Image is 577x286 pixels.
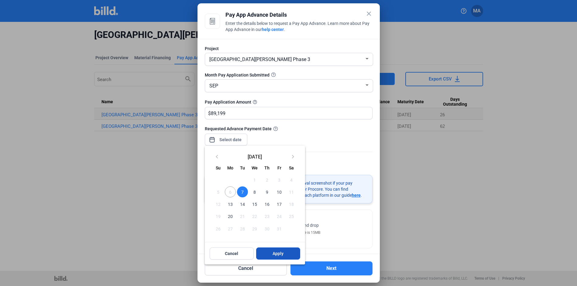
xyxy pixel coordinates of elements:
mat-icon: keyboard_arrow_right [289,153,297,160]
mat-icon: keyboard_arrow_left [213,153,221,160]
button: October 12, 2025 [212,198,224,210]
button: October 16, 2025 [261,198,273,210]
button: October 20, 2025 [224,210,236,222]
button: October 30, 2025 [261,223,273,235]
button: October 5, 2025 [212,186,224,198]
button: October 27, 2025 [224,223,236,235]
span: [DATE] [223,154,287,159]
span: 21 [237,211,248,222]
span: Su [216,165,221,170]
span: 3 [274,174,285,185]
button: Apply [256,247,300,260]
button: October 18, 2025 [285,198,297,210]
span: 24 [274,211,285,222]
button: October 17, 2025 [273,198,285,210]
button: October 7, 2025 [236,186,249,198]
button: October 3, 2025 [273,174,285,186]
span: 5 [213,186,224,197]
button: October 23, 2025 [261,210,273,222]
span: Fr [277,165,281,170]
button: October 14, 2025 [236,198,249,210]
span: 22 [249,211,260,222]
span: 16 [262,199,273,209]
button: October 1, 2025 [249,174,261,186]
button: October 25, 2025 [285,210,297,222]
span: 23 [262,211,273,222]
button: October 26, 2025 [212,223,224,235]
button: October 4, 2025 [285,174,297,186]
span: 30 [262,223,273,234]
button: October 11, 2025 [285,186,297,198]
button: October 9, 2025 [261,186,273,198]
span: 9 [262,186,273,197]
span: 13 [225,199,236,209]
span: 1 [249,174,260,185]
span: 4 [286,174,297,185]
button: October 24, 2025 [273,210,285,222]
button: October 21, 2025 [236,210,249,222]
span: Th [264,165,270,170]
span: Sa [289,165,294,170]
span: 6 [225,186,236,197]
button: October 29, 2025 [249,223,261,235]
span: 27 [225,223,236,234]
button: October 19, 2025 [212,210,224,222]
span: Mo [227,165,233,170]
span: Apply [273,250,283,257]
span: 11 [286,186,297,197]
span: 12 [213,199,224,209]
span: 31 [274,223,285,234]
span: Tu [240,165,245,170]
button: October 2, 2025 [261,174,273,186]
button: October 13, 2025 [224,198,236,210]
span: 25 [286,211,297,222]
span: 7 [237,186,248,197]
span: 15 [249,199,260,209]
button: October 31, 2025 [273,223,285,235]
span: 20 [225,211,236,222]
span: 26 [213,223,224,234]
span: 18 [286,199,297,209]
span: Cancel [225,250,238,257]
button: October 6, 2025 [224,186,236,198]
button: October 10, 2025 [273,186,285,198]
span: We [252,165,258,170]
td: OCT [212,174,249,186]
span: 14 [237,199,248,209]
span: 28 [237,223,248,234]
button: October 15, 2025 [249,198,261,210]
span: 2 [262,174,273,185]
span: 29 [249,223,260,234]
button: October 22, 2025 [249,210,261,222]
span: 10 [274,186,285,197]
button: Cancel [210,247,254,260]
button: October 8, 2025 [249,186,261,198]
span: 17 [274,199,285,209]
button: October 28, 2025 [236,223,249,235]
span: 8 [249,186,260,197]
span: 19 [213,211,224,222]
